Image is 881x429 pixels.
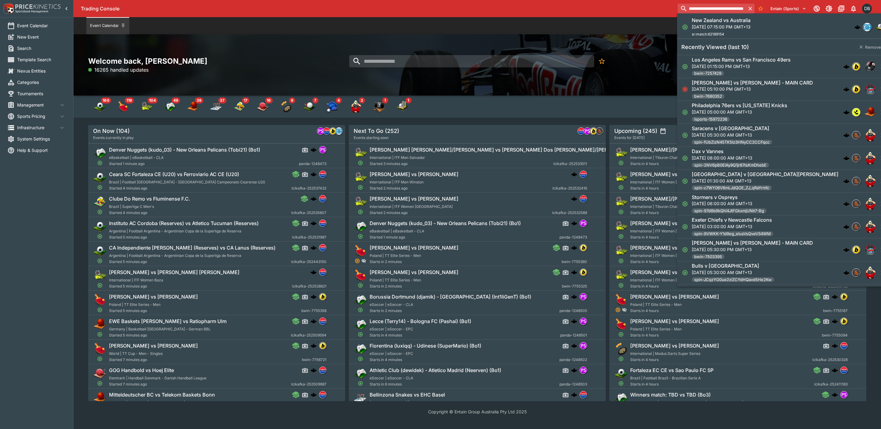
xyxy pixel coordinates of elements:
[630,245,719,251] h6: [PERSON_NAME] vs [PERSON_NAME]
[864,198,876,210] img: rugby_union.png
[852,85,860,94] div: bwin
[140,100,152,113] img: tennis
[630,392,711,398] h6: Winners match: TBD vs TBD (Bo3)
[210,100,222,113] div: Ice Hockey
[841,318,847,325] img: bwin.png
[291,332,326,338] span: lclkafka-252509564
[864,244,876,256] img: mma.png
[562,283,587,289] span: bwin-7755325
[319,269,326,276] img: lclkafka.png
[864,106,876,119] img: basketball.png
[614,220,628,233] img: tennis.png
[692,17,751,24] h6: New Zealand vs Australia
[832,367,838,373] img: logo-cerberus.svg
[848,3,859,14] button: Notifications
[109,367,174,374] h6: GOG Handbold vs Hoej Elite
[257,100,269,113] div: Handball
[559,234,587,240] span: panda-1248473
[370,245,458,251] h6: [PERSON_NAME] vs [PERSON_NAME]
[319,293,326,300] img: bwin.png
[630,147,804,153] h6: [PERSON_NAME]/[PERSON_NAME] vs [PERSON_NAME]/[PERSON_NAME]
[319,244,326,251] img: lclkafka.png
[823,308,848,314] span: bwin-7755167
[843,132,849,138] div: cerberus
[257,100,269,113] img: handball
[329,127,337,135] div: bwin
[660,128,666,134] button: settings
[17,56,66,63] span: Template Search
[571,318,577,324] img: logo-cerberus.svg
[109,392,215,398] h6: Mitteldeutscher BC vs Telekom Baskets Bonn
[614,146,628,160] img: tennis.png
[17,68,66,74] span: Nexus Entities
[86,17,129,34] button: Event Calendar
[354,127,399,134] h5: Next To Go (252)
[864,221,876,233] img: rugby_union.png
[311,245,317,251] img: logo-cerberus.svg
[354,171,367,184] img: tennis.png
[109,294,198,300] h6: [PERSON_NAME] vs [PERSON_NAME]
[630,269,719,276] h6: [PERSON_NAME] vs [PERSON_NAME]
[843,178,849,184] img: logo-cerberus.svg
[863,23,872,31] div: betradar
[289,97,295,103] span: 9
[843,86,849,92] div: cerberus
[195,97,203,103] span: 39
[354,342,367,356] img: esports.png
[571,343,577,349] img: logo-cerberus.svg
[571,294,577,300] img: logo-cerberus.svg
[93,135,134,141] span: Events currently in play
[109,343,198,349] h6: [PERSON_NAME] vs [PERSON_NAME]
[326,100,339,113] img: baseball
[93,146,107,160] img: esports.png
[117,100,129,113] img: table_tennis
[370,367,501,374] h6: Athletic Club (dewidek) - Atletico Madrid (Neerven) (Bo1)
[354,135,389,141] span: Events starting soon
[553,161,587,167] span: lclkafka-252533511
[280,100,292,113] div: Darts
[280,100,292,113] img: darts
[584,128,591,134] img: pandascore.png
[814,381,848,387] span: lclkafka-252411183
[301,308,326,314] span: bwin-7755358
[692,23,751,30] p: [DATE] 07:15:00 PM GMT+13
[370,318,471,325] h6: Lecce (Terry14) - Bologna FC (Pashai) (Bo1)
[187,100,199,113] div: Basketball
[329,128,336,134] img: bwin.png
[311,294,317,300] img: logo-cerberus.svg
[571,367,577,373] img: logo-cerberus.svg
[319,220,326,227] img: lclkafka.png
[354,244,367,258] img: table_tennis.png
[596,127,603,135] div: sportingsolutions
[93,391,107,405] img: basketball.png
[692,109,787,115] p: [DATE] 05:00:00 AM GMT+13
[559,308,587,314] span: panda-1248505
[843,109,849,115] div: cerberus
[291,259,326,265] span: lclkafka-252443150
[692,102,787,109] h6: Philadelphia 76ers vs [US_STATE] Knicks
[692,131,772,138] p: [DATE] 05:30:00 AM GMT+13
[578,128,585,134] img: lclkafka.png
[692,116,730,122] span: lsports-15972236
[218,97,226,103] span: 37
[841,293,847,300] img: bwin.png
[242,97,249,103] span: 17
[187,100,199,113] img: basketball
[852,85,860,93] img: bwin.png
[841,367,847,374] img: lclkafka.png
[93,318,107,331] img: basketball.png
[370,220,521,227] h6: Denver Nuggets (kudo_03) - New Orleans Pelicans (Tobi21) (Bo1)
[93,269,107,282] img: tennis.png
[311,171,317,177] img: logo-cerberus.svg
[319,171,326,178] img: lclkafka.png
[125,97,134,103] span: 119
[811,3,822,14] button: Connected to PK
[93,293,107,307] img: table_tennis.png
[109,318,227,325] h6: EWE Baskets [PERSON_NAME] vs Ratiopharm Ulm
[370,171,458,178] h6: [PERSON_NAME] vs [PERSON_NAME]
[854,24,860,30] div: cerberus
[630,294,719,300] h6: [PERSON_NAME] vs [PERSON_NAME]
[299,161,326,167] span: panda-1248473
[311,196,317,202] img: logo-cerberus.svg
[841,342,847,349] img: lclkafka.png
